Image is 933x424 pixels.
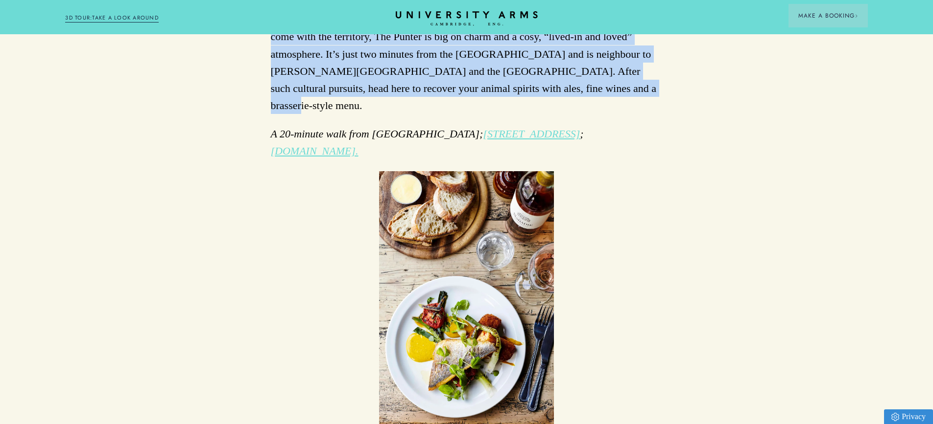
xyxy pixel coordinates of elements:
span: Make a Booking [798,11,858,20]
p: Set in an old coaching inn, with all the nooks and crannies and head-scraping ceilings that come ... [271,11,663,114]
em: ; [580,128,583,140]
a: [DOMAIN_NAME]. [271,145,359,157]
a: Privacy [884,409,933,424]
button: Make a BookingArrow icon [789,4,868,27]
img: Arrow icon [855,14,858,18]
a: [STREET_ADDRESS] [483,128,580,140]
em: A 20-minute walk from [GEOGRAPHIC_DATA]; [271,128,483,140]
a: Home [396,11,538,26]
a: 3D TOUR:TAKE A LOOK AROUND [65,14,159,22]
img: Privacy [891,413,899,421]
